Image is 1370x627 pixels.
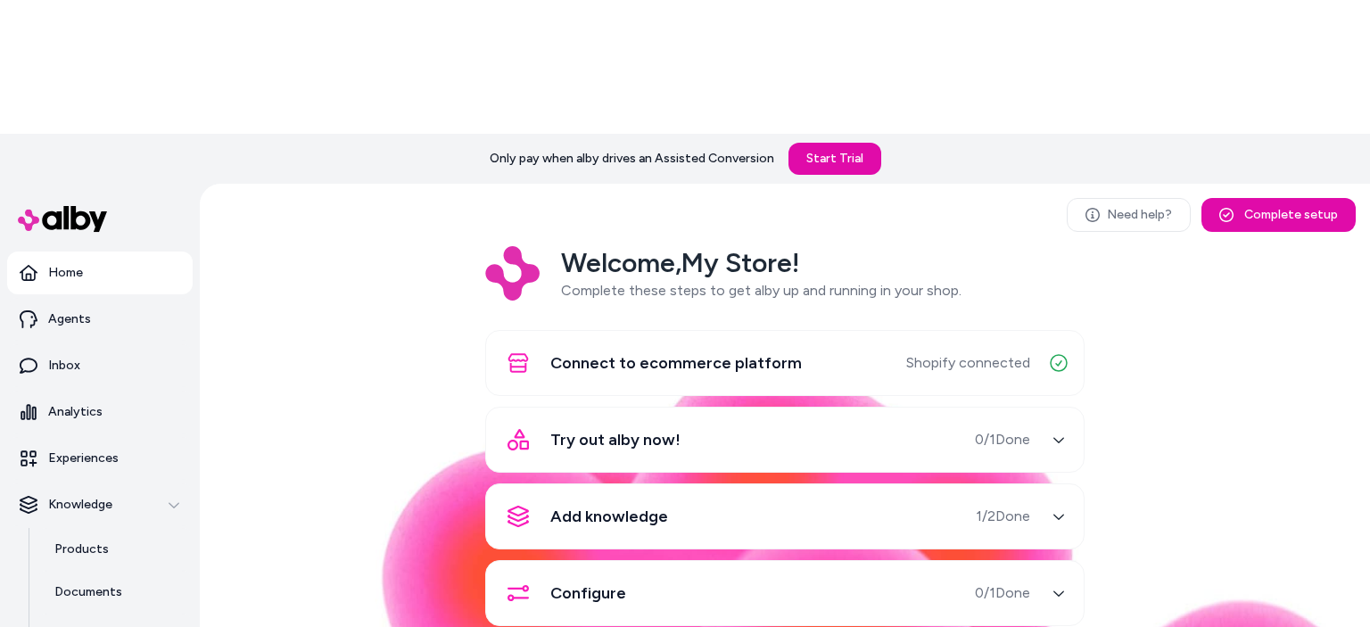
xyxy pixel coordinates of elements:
span: 0 / 1 Done [975,429,1030,450]
button: Connect to ecommerce platformShopify connected [497,342,1073,384]
a: Products [37,528,193,571]
a: Analytics [7,391,193,433]
h2: Welcome, My Store ! [561,246,961,280]
span: Add knowledge [550,504,668,529]
button: Configure0/1Done [497,572,1073,615]
a: Need help? [1067,198,1191,232]
a: Start Trial [788,143,881,175]
span: 0 / 1 Done [975,582,1030,604]
p: Documents [54,583,122,601]
button: Try out alby now!0/1Done [497,418,1073,461]
span: Complete these steps to get alby up and running in your shop. [561,282,961,299]
p: Home [48,264,83,282]
a: Experiences [7,437,193,480]
p: Agents [48,310,91,328]
a: Home [7,252,193,294]
span: Configure [550,581,626,606]
button: Knowledge [7,483,193,526]
a: Documents [37,571,193,614]
a: Agents [7,298,193,341]
span: Try out alby now! [550,427,681,452]
p: Experiences [48,450,119,467]
span: 1 / 2 Done [976,506,1030,527]
img: Logo [485,246,540,301]
span: Connect to ecommerce platform [550,351,802,375]
p: Products [54,540,109,558]
img: alby Logo [18,206,107,232]
p: Knowledge [48,496,112,514]
button: Complete setup [1201,198,1356,232]
span: Shopify connected [906,352,1030,374]
p: Inbox [48,357,80,375]
a: Inbox [7,344,193,387]
p: Analytics [48,403,103,421]
p: Only pay when alby drives an Assisted Conversion [490,150,774,168]
button: Add knowledge1/2Done [497,495,1073,538]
